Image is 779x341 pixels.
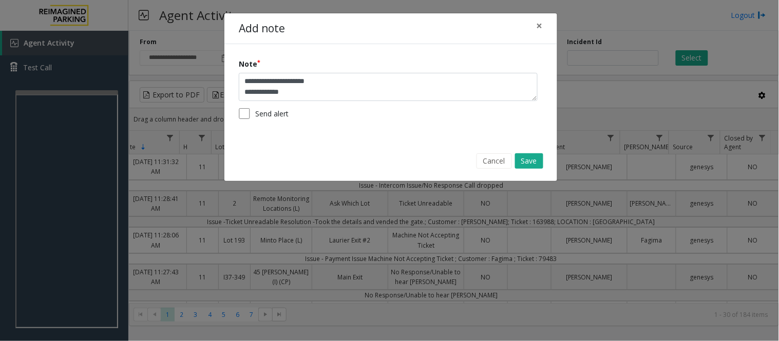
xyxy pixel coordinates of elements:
button: Close [529,13,550,38]
span: × [537,18,543,33]
button: Cancel [477,153,512,169]
button: Save [515,153,543,169]
label: Note [239,58,260,69]
h4: Add note [239,21,285,37]
label: Send alert [255,108,289,119]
